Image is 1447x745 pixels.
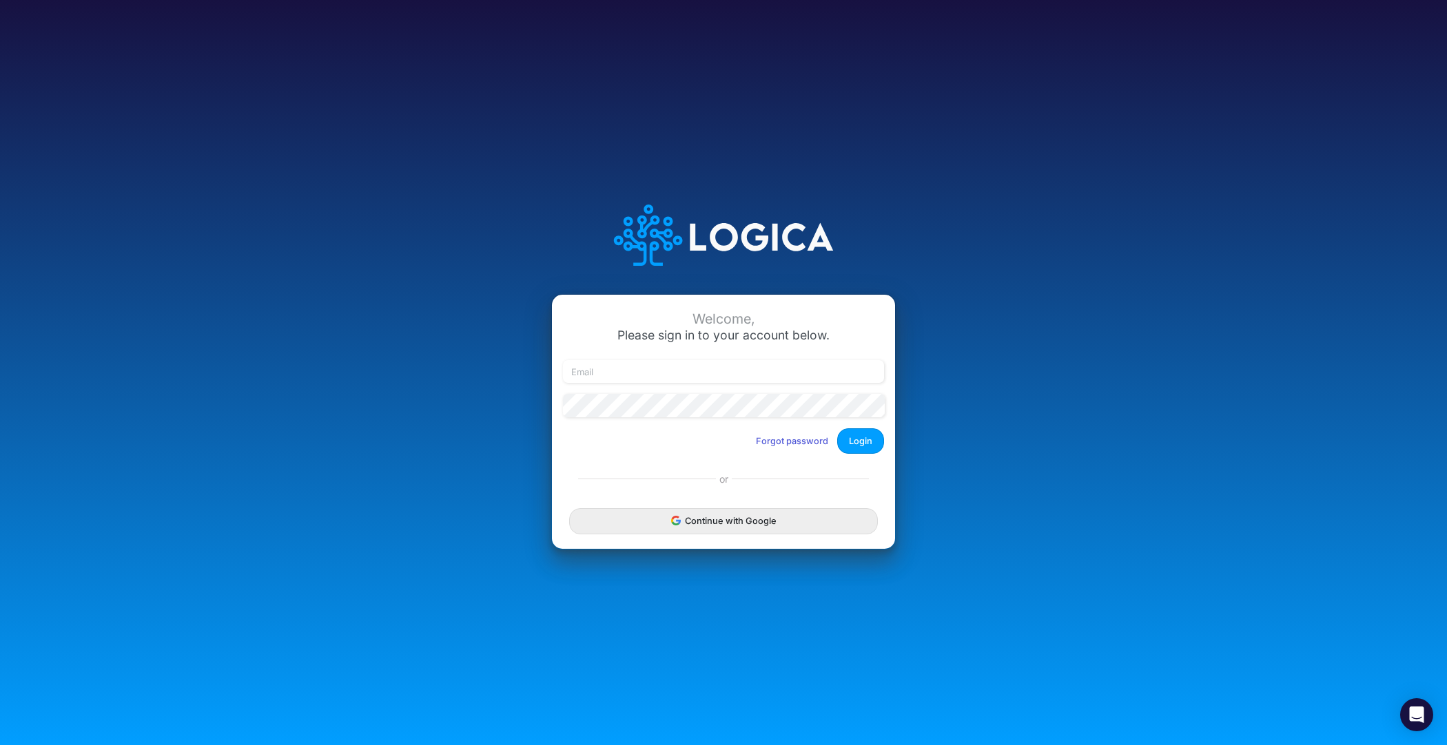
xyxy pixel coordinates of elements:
[569,508,878,534] button: Continue with Google
[747,430,837,452] button: Forgot password
[617,328,830,342] span: Please sign in to your account below.
[1400,698,1433,731] div: Open Intercom Messenger
[563,311,884,327] div: Welcome,
[837,428,884,454] button: Login
[563,360,884,384] input: Email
